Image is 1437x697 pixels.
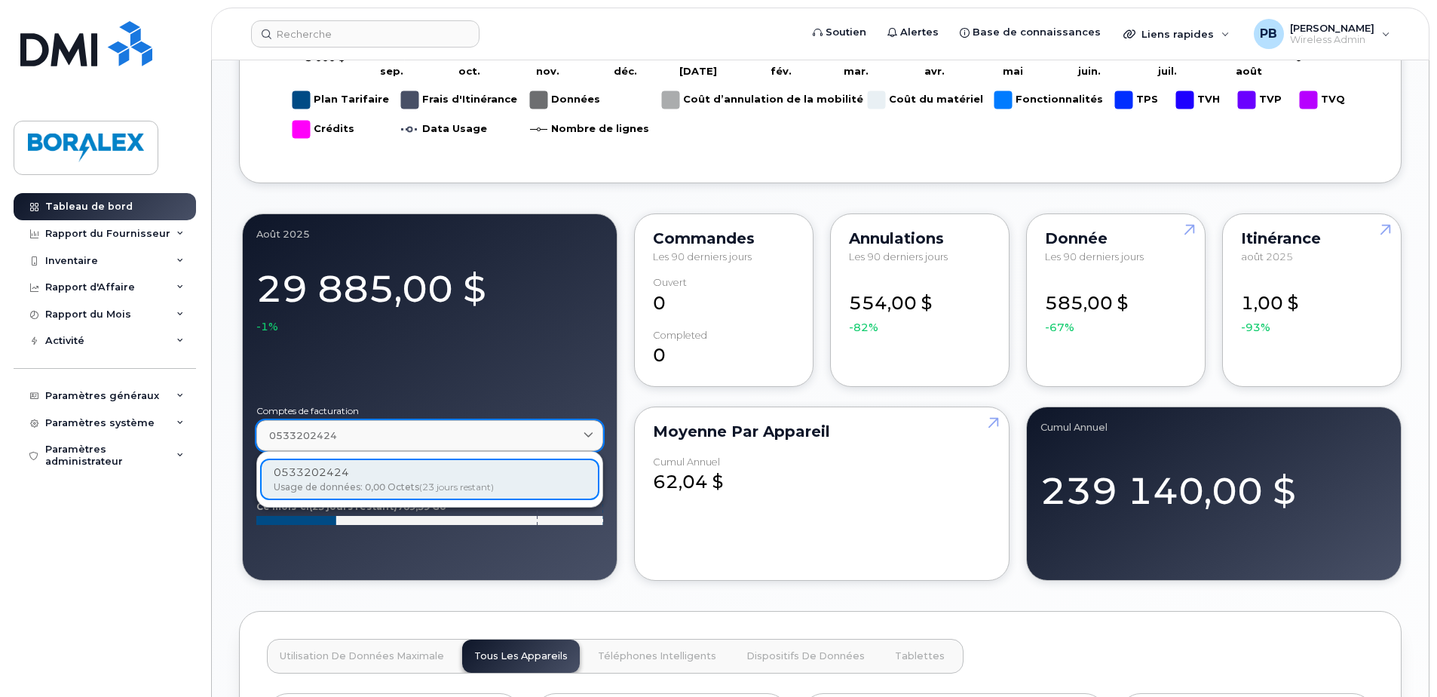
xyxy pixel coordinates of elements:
g: Coût du matériel [868,85,983,115]
div: 29 885,00 $ [256,259,603,334]
button: Dispositifs de Données [734,640,877,673]
button: Utilisation de Données Maximale [268,640,456,673]
span: Dispositifs de Données [746,650,865,662]
button: Téléphones Intelligents [586,640,728,673]
tspan: nov. [536,65,559,77]
a: Base de connaissances [949,17,1111,48]
span: -93% [1241,320,1270,335]
span: Les 90 derniers jours [1045,250,1144,263]
span: Les 90 derniers jours [849,250,948,263]
tspan: juin. [1077,65,1101,77]
div: Donnée [1045,232,1187,244]
div: 62,04 $ [653,456,991,496]
tspan: déc. [614,65,637,77]
g: TVQ [1300,85,1348,115]
g: Fonctionnalités [994,85,1103,115]
div: Itinérance [1241,232,1383,244]
button: Tablettes [883,640,957,673]
tspan: juil. [1157,65,1177,77]
g: TVP [1238,85,1285,115]
span: août 2025 [1241,250,1293,263]
tspan: Ce mois-ci [256,501,309,512]
div: Annulations [849,232,991,244]
a: 0533202424 [256,420,603,451]
span: Soutien [826,25,866,40]
g: Légende [293,85,1348,144]
tspan: 0 [1295,51,1302,63]
span: Téléphones Intelligents [598,650,716,662]
div: Ouvert [653,277,687,288]
span: Utilisation de Données Maximale [280,650,444,662]
div: 239 140,00 $ [1040,452,1387,517]
g: Frais d'Itinérance [401,85,517,115]
div: Moyenne par Appareil [653,425,991,438]
span: -82% [849,320,878,335]
div: 1,00 $ [1241,277,1383,335]
a: Soutien [802,17,877,48]
g: TVH [1176,85,1223,115]
div: Liens rapides [1113,19,1240,49]
tspan: mar. [844,65,869,77]
tspan: sep. [380,65,403,77]
div: Patrick Boyer [1243,19,1401,49]
g: Nombre de lignes [530,115,649,144]
div: août 2025 [256,228,603,240]
div: 585,00 $ [1045,277,1187,335]
tspan: avr. [924,65,945,77]
span: Tablettes [895,650,945,662]
g: Plan Tarifaire [293,85,389,115]
span: -67% [1045,320,1074,335]
label: Comptes de facturation [256,407,603,416]
div: completed [653,330,707,341]
span: Wireless Admin [1290,34,1374,46]
div: Cumul Annuel [1040,421,1387,433]
div: Commandes [653,232,795,244]
span: Liens rapides [1141,28,1214,40]
tspan: août [1236,65,1262,77]
g: Données [530,85,601,115]
tspan: mai [1003,65,1023,77]
g: Crédits [293,115,354,144]
tspan: oct. [458,65,480,77]
span: Les 90 derniers jours [653,250,752,263]
g: Data Usage [401,115,487,144]
div: Cumul Annuel [653,456,720,468]
div: 554,00 $ [849,277,991,335]
input: Recherche [251,20,480,48]
div: 0 [653,277,795,316]
tspan: -5 000 $ [301,51,345,63]
span: Alertes [900,25,939,40]
g: TPS [1115,85,1161,115]
span: -1% [256,319,278,334]
g: Coût d’annulation de la mobilité [662,85,863,115]
g: 0 $ [301,51,345,63]
a: Alertes [877,17,949,48]
span: [PERSON_NAME] [1290,22,1374,34]
span: PB [1260,25,1277,43]
span: 0533202424 [269,428,337,443]
div: 0 [653,330,795,369]
span: Base de connaissances [973,25,1101,40]
tspan: fév. [771,65,792,77]
tspan: [DATE] [679,65,717,77]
